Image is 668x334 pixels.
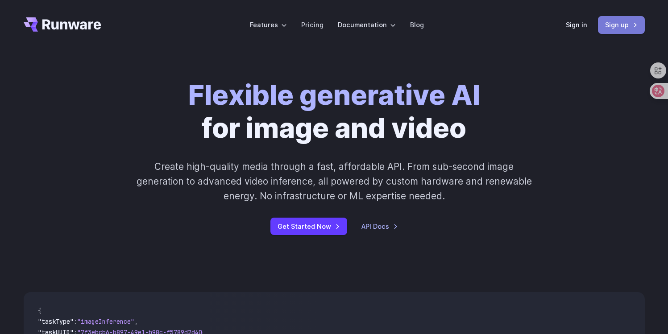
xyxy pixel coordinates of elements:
[566,20,587,30] a: Sign in
[135,159,533,204] p: Create high-quality media through a fast, affordable API. From sub-second image generation to adv...
[410,20,424,30] a: Blog
[77,318,134,326] span: "imageInference"
[74,318,77,326] span: :
[134,318,138,326] span: ,
[338,20,396,30] label: Documentation
[38,307,41,315] span: {
[250,20,287,30] label: Features
[188,78,480,111] strong: Flexible generative AI
[270,218,347,235] a: Get Started Now
[598,16,645,33] a: Sign up
[38,318,74,326] span: "taskType"
[301,20,324,30] a: Pricing
[24,17,101,32] a: Go to /
[188,78,480,145] h1: for image and video
[361,221,398,231] a: API Docs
